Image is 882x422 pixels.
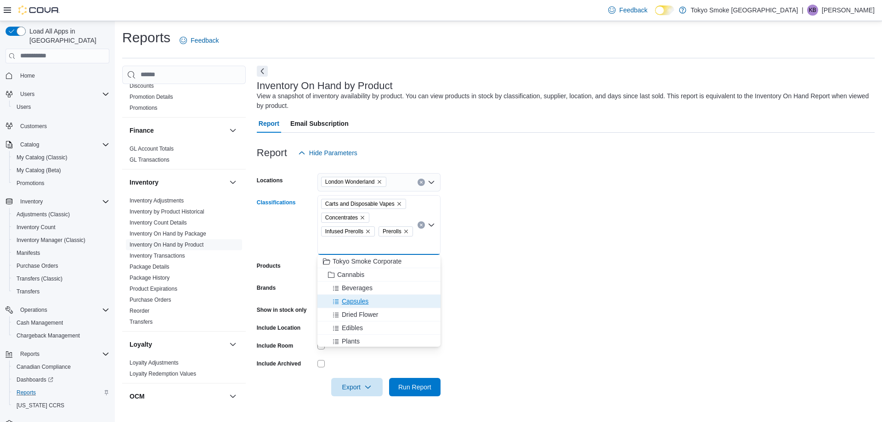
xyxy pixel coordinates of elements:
span: Product Expirations [130,285,177,293]
span: Transfers (Classic) [13,273,109,284]
button: Inventory Count [9,221,113,234]
span: Dark Mode [655,15,656,16]
span: GL Account Totals [130,145,174,152]
button: Reports [2,348,113,360]
a: Transfers [130,319,153,325]
span: Adjustments (Classic) [13,209,109,220]
span: Loyalty Adjustments [130,359,179,366]
button: Beverages [317,281,441,295]
span: Infused Prerolls [321,226,375,236]
button: OCM [130,392,226,401]
span: Promotion Details [130,93,173,101]
a: Dashboards [13,374,57,385]
span: Plants [342,337,360,346]
span: Washington CCRS [13,400,109,411]
span: Customers [20,123,47,130]
span: Dried Flower [342,310,378,319]
button: Home [2,69,113,82]
button: Finance [130,126,226,135]
span: GL Transactions [130,156,170,163]
span: Purchase Orders [17,262,58,270]
span: Chargeback Management [17,332,80,339]
a: Promotion Details [130,94,173,100]
button: Remove Prerolls from selection in this group [403,229,409,234]
p: Tokyo Smoke [GEOGRAPHIC_DATA] [691,5,798,16]
span: Inventory Manager (Classic) [13,235,109,246]
button: Cannabis [317,268,441,281]
span: Users [20,90,34,98]
span: Loyalty Redemption Values [130,370,196,377]
a: My Catalog (Classic) [13,152,71,163]
a: GL Account Totals [130,146,174,152]
span: Manifests [17,249,40,257]
a: Inventory Transactions [130,253,185,259]
span: Edibles [342,323,363,332]
a: Discounts [130,83,154,89]
a: Transfers [13,286,43,297]
span: Carts and Disposable Vapes [325,199,395,208]
a: Manifests [13,248,44,259]
button: Inventory [17,196,46,207]
button: Customers [2,119,113,132]
button: Clear input [418,179,425,186]
span: Inventory [17,196,109,207]
span: Promotions [130,104,158,112]
a: Purchase Orders [13,260,62,271]
span: Promotions [13,178,109,189]
button: Loyalty [227,339,238,350]
button: Transfers [9,285,113,298]
button: Finance [227,125,238,136]
span: Transfers [13,286,109,297]
span: Report [259,114,279,133]
span: Transfers [130,318,153,326]
h1: Reports [122,28,170,47]
button: Run Report [389,378,441,396]
a: Reports [13,387,40,398]
a: Purchase Orders [130,297,171,303]
span: Purchase Orders [130,296,171,304]
button: Inventory [130,178,226,187]
span: Transfers (Classic) [17,275,62,282]
button: [US_STATE] CCRS [9,399,113,412]
a: Home [17,70,39,81]
a: My Catalog (Beta) [13,165,65,176]
button: Catalog [2,138,113,151]
button: Next [257,66,268,77]
h3: Loyalty [130,340,152,349]
span: Tokyo Smoke Corporate [333,257,401,266]
span: Dashboards [17,376,53,383]
button: Export [331,378,383,396]
span: Email Subscription [290,114,349,133]
a: [US_STATE] CCRS [13,400,68,411]
button: Tokyo Smoke Corporate [317,255,441,268]
button: Operations [17,304,51,315]
div: Kathleen Bunt [807,5,818,16]
span: Reports [17,349,109,360]
div: View a snapshot of inventory availability by product. You can view products in stock by classific... [257,91,870,111]
span: Concentrates [325,213,358,222]
span: Package Details [130,263,170,270]
span: My Catalog (Beta) [13,165,109,176]
span: Home [17,70,109,81]
label: Classifications [257,199,296,206]
button: Inventory [2,195,113,208]
span: KB [809,5,816,16]
h3: Inventory [130,178,158,187]
span: Inventory by Product Historical [130,208,204,215]
span: Users [13,101,109,113]
button: Promotions [9,177,113,190]
button: OCM [227,391,238,402]
a: Adjustments (Classic) [13,209,73,220]
span: Package History [130,274,170,281]
span: Inventory [20,198,43,205]
a: Inventory by Product Historical [130,208,204,215]
a: Transfers (Classic) [13,273,66,284]
label: Include Location [257,324,300,332]
span: Carts and Disposable Vapes [321,199,406,209]
span: Cash Management [13,317,109,328]
a: Cash Management [13,317,67,328]
label: Show in stock only [257,306,307,314]
button: Cash Management [9,316,113,329]
span: London Wonderland [321,177,386,187]
span: Canadian Compliance [13,361,109,372]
